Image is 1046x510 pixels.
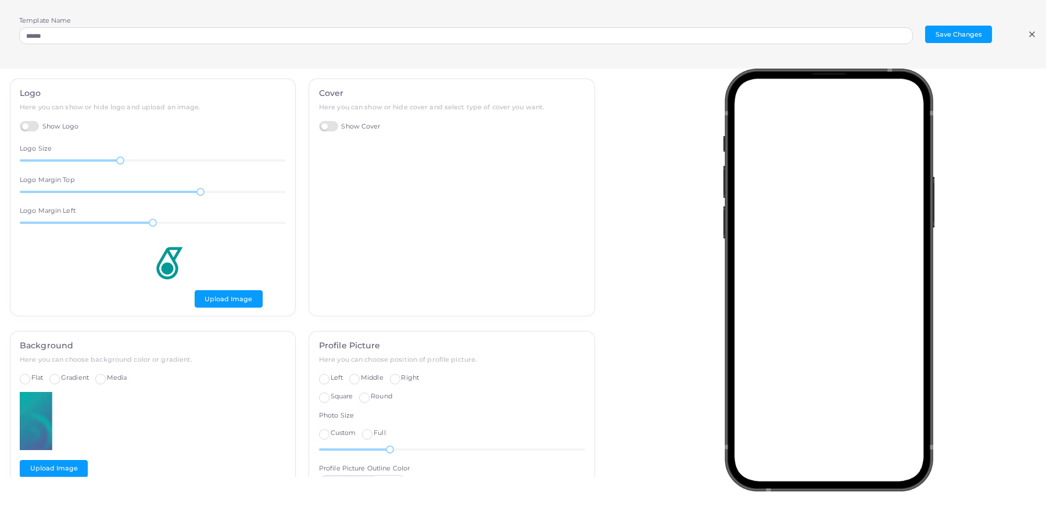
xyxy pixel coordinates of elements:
[319,88,585,98] h4: Cover
[361,373,384,381] span: Middle
[20,206,76,216] label: Logo Margin Left
[107,373,127,381] span: Media
[20,341,286,351] h4: Background
[20,121,79,132] label: Show Logo
[331,373,343,381] span: Left
[20,144,52,154] label: Logo Size
[401,373,419,381] span: Right
[20,104,286,111] h6: Here you can show or hide logo and upload an image.
[319,341,585,351] h4: Profile Picture
[20,392,52,450] img: Background
[19,16,71,26] label: Template Name
[20,238,195,296] img: Logo
[925,26,992,43] button: Save Changes
[319,121,381,132] label: Show Cover
[374,429,385,437] span: Full
[331,429,356,437] span: Custom
[61,373,89,381] span: Gradient
[319,411,354,420] label: Photo Size
[319,464,410,473] label: Profile Picture Outline Color
[195,290,263,308] button: Upload Image
[331,392,353,400] span: Square
[371,392,392,400] span: Round
[20,460,88,477] button: Upload Image
[20,88,286,98] h4: Logo
[20,356,286,363] h6: Here you can choose background color or gradient.
[20,176,74,185] label: Logo Margin Top
[319,104,585,111] h6: Here you can show or hide cover and select type of cover you want.
[319,356,585,363] h6: Here you can choose position of profile picture.
[31,373,43,381] span: Flat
